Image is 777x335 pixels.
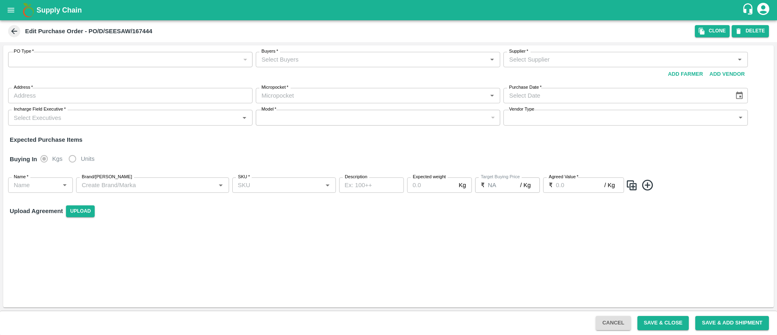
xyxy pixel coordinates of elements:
a: Supply Chain [36,4,742,16]
button: open drawer [2,1,20,19]
button: Open [487,90,497,101]
button: Open [487,54,497,65]
label: Target Buying Price [481,174,520,180]
input: Name [11,180,57,190]
h6: Buying In [6,151,40,168]
label: Purchase Date [509,84,541,91]
button: Cancel [596,316,631,330]
img: CloneIcon [626,179,638,192]
button: Open [322,180,333,190]
button: Add Farmer [664,67,706,81]
label: Micropocket [261,84,289,91]
p: ₹ [549,181,553,190]
label: Address [14,84,33,91]
strong: Upload Agreement [10,208,63,214]
strong: Expected Purchase Items [10,137,83,143]
label: Description [345,174,367,180]
input: Select Executives [11,112,237,123]
button: Save & Add Shipment [695,316,769,330]
input: 0.0 [407,177,456,193]
button: DELETE [732,25,769,37]
input: Create Brand/Marka [79,180,213,190]
label: SKU [238,174,250,180]
img: logo [20,2,36,18]
button: Open [215,180,226,190]
button: Clone [695,25,730,37]
label: Expected weight [413,174,446,180]
input: SKU [235,180,320,190]
label: Agreed Value [549,174,578,180]
label: Brand/[PERSON_NAME] [82,174,132,180]
button: Choose date [732,88,747,103]
button: Open [59,180,70,190]
input: Select Date [503,88,728,103]
label: Supplier [509,48,528,55]
input: 0.0 [556,177,605,193]
button: Add Vendor [706,67,748,81]
div: buying_in [40,151,101,167]
button: Open [735,54,745,65]
input: Select Supplier [506,54,732,65]
span: Kgs [52,154,63,163]
label: Vendor Type [509,106,534,113]
input: Address [8,88,253,103]
p: Kg [459,181,466,190]
input: 0.0 [488,177,520,193]
p: / Kg [520,181,531,190]
button: Open [239,112,250,123]
button: Save & Close [637,316,689,330]
label: Model [261,106,276,113]
input: Select Buyers [258,54,484,65]
p: / Kg [604,181,615,190]
label: Buyers [261,48,278,55]
label: Name [14,174,28,180]
p: ₹ [481,181,485,190]
div: customer-support [742,3,756,17]
b: Edit Purchase Order - PO/D/SEESAW/167444 [25,28,152,34]
label: Incharge Field Executive [14,106,66,113]
label: PO Type [14,48,34,55]
span: Upload [66,205,95,217]
span: Units [81,154,95,163]
input: Micropocket [258,90,484,101]
b: Supply Chain [36,6,82,14]
div: account of current user [756,2,771,19]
